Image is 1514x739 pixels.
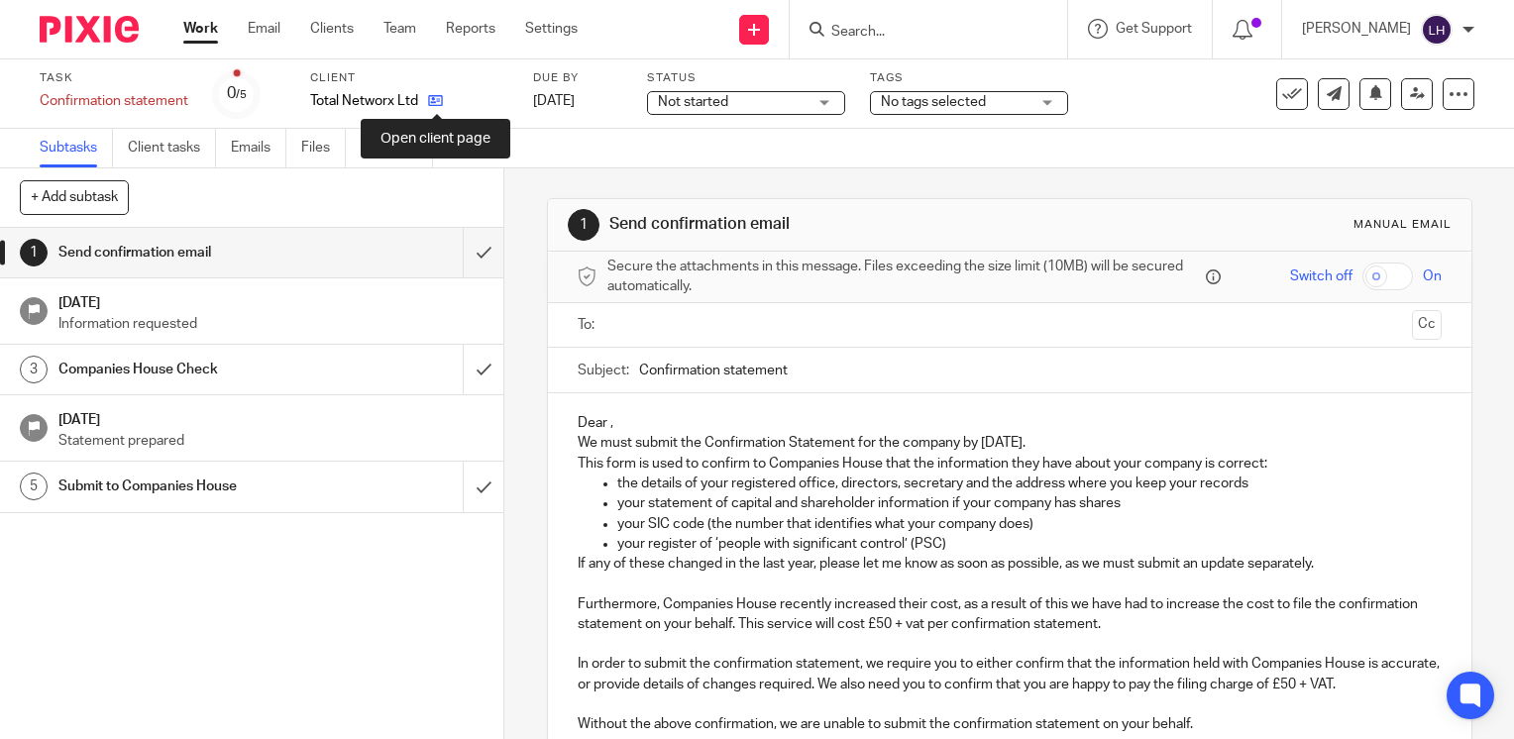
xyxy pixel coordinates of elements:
p: your register of ‘people with significant control’ (PSC) [617,534,1442,554]
h1: Send confirmation email [609,214,1051,235]
p: Dear , [578,413,1442,433]
p: Statement prepared [58,431,485,451]
h1: [DATE] [58,288,485,313]
label: To: [578,315,599,335]
p: Furthermore, Companies House recently increased their cost, as a result of this we have had to in... [578,594,1442,635]
h1: [DATE] [58,405,485,430]
input: Search [829,24,1008,42]
div: 3 [20,356,48,383]
a: Client tasks [128,129,216,167]
p: This form is used to confirm to Companies House that the information they have about your company... [578,454,1442,474]
span: Get Support [1116,22,1192,36]
p: Information requested [58,314,485,334]
div: 0 [227,82,247,105]
a: Files [301,129,346,167]
span: On [1423,266,1442,286]
div: Manual email [1353,217,1452,233]
label: Due by [533,70,622,86]
p: [PERSON_NAME] [1302,19,1411,39]
img: Pixie [40,16,139,43]
a: Emails [231,129,286,167]
span: No tags selected [881,95,986,109]
label: Tags [870,70,1068,86]
span: Not started [658,95,728,109]
label: Task [40,70,188,86]
label: Client [310,70,508,86]
h1: Submit to Companies House [58,472,315,501]
p: Without the above confirmation, we are unable to submit the confirmation statement on your behalf. [578,714,1442,734]
span: Switch off [1290,266,1352,286]
img: svg%3E [1421,14,1453,46]
label: Status [647,70,845,86]
p: your statement of capital and shareholder information if your company has shares [617,493,1442,513]
a: Work [183,19,218,39]
div: 1 [20,239,48,266]
p: the details of your registered office, directors, secretary and the address where you keep your r... [617,474,1442,493]
small: /5 [236,89,247,100]
p: In order to submit the confirmation statement, we require you to either confirm that the informat... [578,654,1442,694]
a: Clients [310,19,354,39]
h1: Send confirmation email [58,238,315,267]
a: Subtasks [40,129,113,167]
a: Team [383,19,416,39]
div: Confirmation statement [40,91,188,111]
a: Email [248,19,280,39]
label: Subject: [578,361,629,380]
p: your SIC code (the number that identifies what your company does) [617,514,1442,534]
span: Secure the attachments in this message. Files exceeding the size limit (10MB) will be secured aut... [607,257,1201,297]
a: Notes (0) [361,129,433,167]
button: + Add subtask [20,180,129,214]
div: 1 [568,209,599,241]
a: Audit logs [448,129,524,167]
a: Reports [446,19,495,39]
div: 5 [20,473,48,500]
p: Total Networx Ltd [310,91,418,111]
p: If any of these changed in the last year, please let me know as soon as possible, as we must subm... [578,554,1442,574]
p: We must submit the Confirmation Statement for the company by [DATE]. [578,433,1442,453]
span: [DATE] [533,94,575,108]
a: Settings [525,19,578,39]
button: Cc [1412,310,1442,340]
h1: Companies House Check [58,355,315,384]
